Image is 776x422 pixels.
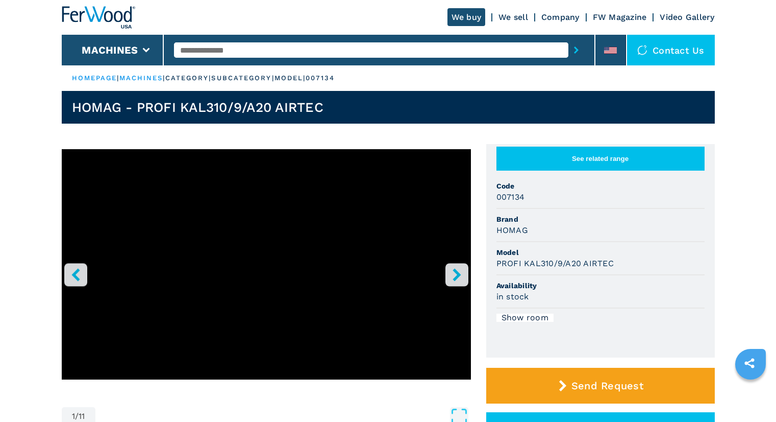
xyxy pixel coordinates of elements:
[496,147,705,171] button: See related range
[496,257,614,269] h3: PROFI KAL310/9/A20 AIRTEC
[496,280,705,291] span: Availability
[496,214,705,224] span: Brand
[165,74,212,83] p: category |
[496,191,525,203] h3: 007134
[119,74,163,82] a: machines
[79,412,85,420] span: 11
[445,263,468,286] button: right-button
[737,350,762,376] a: sharethis
[82,44,138,56] button: Machines
[593,12,647,22] a: FW Magazine
[496,314,554,322] div: Show room
[211,74,274,83] p: subcategory |
[72,74,117,82] a: HOMEPAGE
[637,45,647,55] img: Contact us
[72,99,323,115] h1: HOMAG - PROFI KAL310/9/A20 AIRTEC
[72,412,75,420] span: 1
[627,35,715,65] div: Contact us
[568,38,584,62] button: submit-button
[660,12,714,22] a: Video Gallery
[541,12,580,22] a: Company
[486,368,715,404] button: Send Request
[496,247,705,257] span: Model
[274,74,306,83] p: model |
[496,224,528,236] h3: HOMAG
[306,74,335,83] p: 007134
[496,181,705,191] span: Code
[64,263,87,286] button: left-button
[62,6,135,29] img: Ferwood
[117,74,119,82] span: |
[163,74,165,82] span: |
[496,291,529,302] h3: in stock
[75,412,79,420] span: /
[62,149,471,380] iframe: YouTube video player
[498,12,528,22] a: We sell
[571,380,643,392] span: Send Request
[447,8,486,26] a: We buy
[62,149,471,397] div: Go to Slide 1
